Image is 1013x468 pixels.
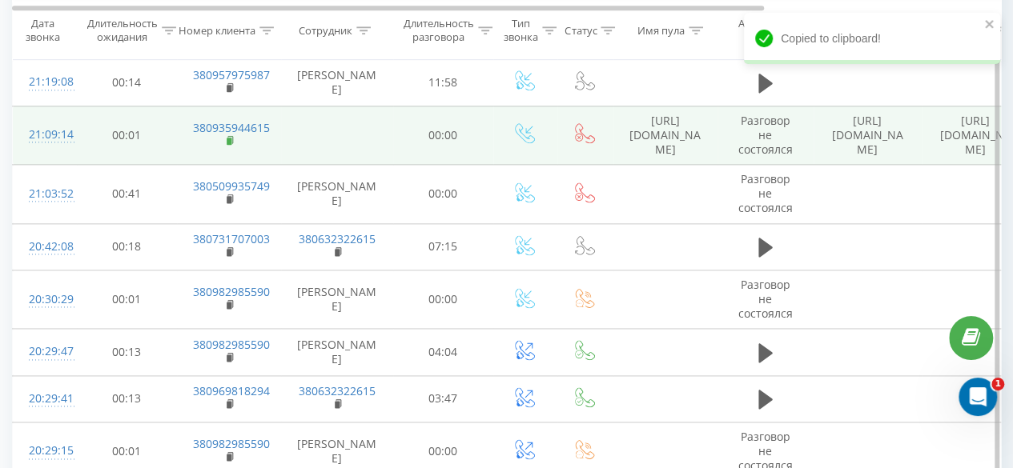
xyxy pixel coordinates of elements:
[29,336,61,367] div: 20:29:47
[393,270,493,329] td: 00:00
[29,178,61,210] div: 21:03:52
[77,106,177,165] td: 00:01
[814,106,922,165] td: [URL][DOMAIN_NAME]
[193,284,270,299] a: 380982985590
[77,329,177,375] td: 00:13
[393,329,493,375] td: 04:04
[193,337,270,352] a: 380982985590
[29,284,61,315] div: 20:30:29
[281,59,393,106] td: [PERSON_NAME]
[738,113,793,157] span: Разговор не состоялся
[738,277,793,321] span: Разговор не состоялся
[193,120,270,135] a: 380935944615
[393,375,493,422] td: 03:47
[29,66,61,98] div: 21:19:08
[393,59,493,106] td: 11:58
[281,165,393,224] td: [PERSON_NAME]
[29,383,61,414] div: 20:29:41
[744,13,1000,64] div: Copied to clipboard!
[504,17,538,44] div: Тип звонка
[281,329,393,375] td: [PERSON_NAME]
[299,383,376,398] a: 380632322615
[77,375,177,422] td: 00:13
[991,378,1004,390] span: 1
[193,231,270,246] a: 380731707003
[29,119,61,150] div: 21:09:14
[77,165,177,224] td: 00:41
[393,165,493,224] td: 00:00
[299,231,376,246] a: 380632322615
[299,23,352,37] div: Сотрудник
[281,270,393,329] td: [PERSON_NAME]
[193,67,270,82] a: 380957975987
[77,223,177,270] td: 00:18
[637,23,685,37] div: Имя пула
[193,383,270,398] a: 380969818294
[179,23,255,37] div: Номер клиента
[77,59,177,106] td: 00:14
[77,270,177,329] td: 00:01
[393,106,493,165] td: 00:00
[738,171,793,215] span: Разговор не состоялся
[29,231,61,262] div: 20:42:08
[193,436,270,451] a: 380982985590
[13,17,72,44] div: Дата звонка
[731,17,809,44] div: Аудиозапись разговора
[393,223,493,270] td: 07:15
[565,23,597,37] div: Статус
[959,378,997,416] iframe: Intercom live chat
[984,18,995,33] button: close
[87,17,158,44] div: Длительность ожидания
[29,435,61,466] div: 20:29:15
[613,106,718,165] td: [URL][DOMAIN_NAME]
[193,178,270,194] a: 380509935749
[404,17,474,44] div: Длительность разговора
